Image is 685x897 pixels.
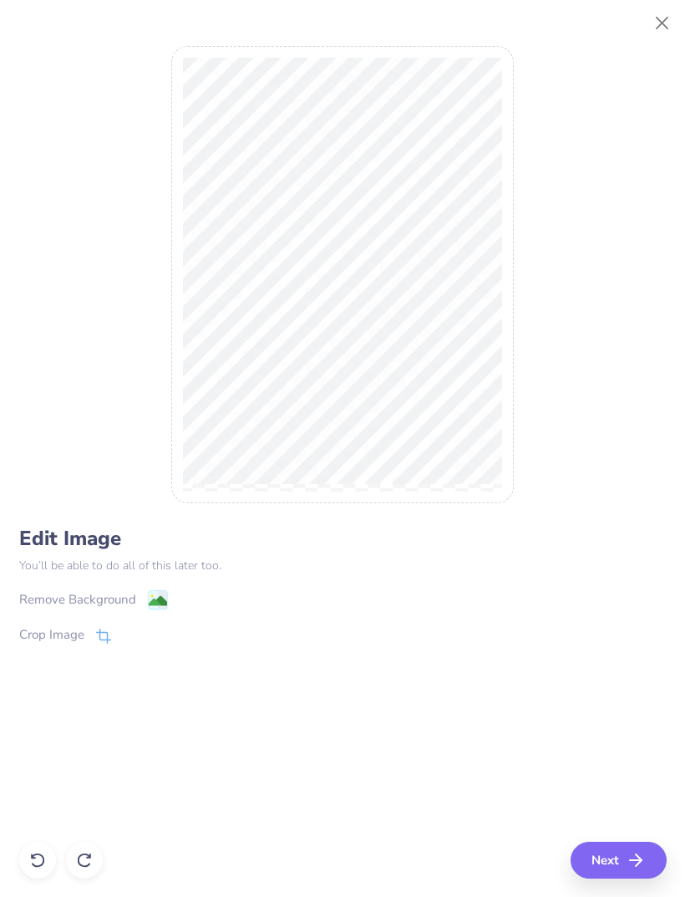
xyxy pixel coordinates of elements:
[19,590,136,609] div: Remove Background
[19,527,667,551] h4: Edit Image
[571,842,667,879] button: Next
[19,557,667,574] p: You’ll be able to do all of this later too.
[19,625,84,645] div: Crop Image
[647,8,678,39] button: Close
